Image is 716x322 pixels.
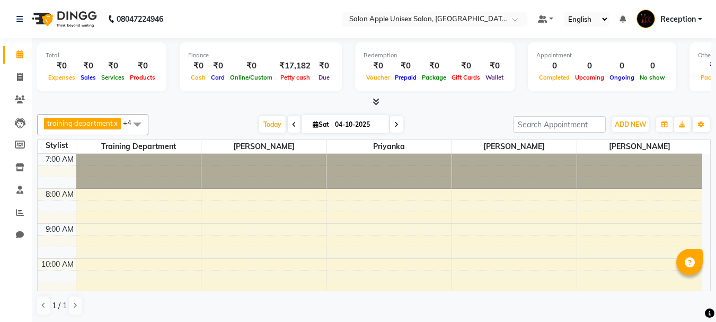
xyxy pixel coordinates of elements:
[78,60,99,72] div: ₹0
[188,74,208,81] span: Cash
[78,74,99,81] span: Sales
[483,60,506,72] div: ₹0
[208,74,227,81] span: Card
[364,51,506,60] div: Redemption
[43,154,76,165] div: 7:00 AM
[278,74,313,81] span: Petty cash
[637,10,655,28] img: Reception
[316,74,332,81] span: Due
[449,74,483,81] span: Gift Cards
[364,60,392,72] div: ₹0
[117,4,163,34] b: 08047224946
[332,117,385,133] input: 2025-10-04
[52,300,67,311] span: 1 / 1
[536,51,668,60] div: Appointment
[392,60,419,72] div: ₹0
[46,74,78,81] span: Expenses
[188,60,208,72] div: ₹0
[259,116,286,133] span: Today
[419,60,449,72] div: ₹0
[607,60,637,72] div: 0
[536,74,572,81] span: Completed
[612,117,649,132] button: ADD NEW
[637,74,668,81] span: No show
[127,60,158,72] div: ₹0
[419,74,449,81] span: Package
[452,140,577,153] span: [PERSON_NAME]
[615,120,646,128] span: ADD NEW
[227,74,275,81] span: Online/Custom
[127,74,158,81] span: Products
[47,119,113,127] span: training department
[607,74,637,81] span: Ongoing
[577,140,702,153] span: [PERSON_NAME]
[572,74,607,81] span: Upcoming
[113,119,118,127] a: x
[483,74,506,81] span: Wallet
[227,60,275,72] div: ₹0
[43,189,76,200] div: 8:00 AM
[326,140,451,153] span: priyanka
[364,74,392,81] span: Voucher
[660,14,696,25] span: Reception
[46,60,78,72] div: ₹0
[536,60,572,72] div: 0
[449,60,483,72] div: ₹0
[38,140,76,151] div: Stylist
[315,60,333,72] div: ₹0
[99,60,127,72] div: ₹0
[76,140,201,153] span: training department
[310,120,332,128] span: Sat
[188,51,333,60] div: Finance
[123,118,139,127] span: +4
[637,60,668,72] div: 0
[43,224,76,235] div: 9:00 AM
[27,4,100,34] img: logo
[39,259,76,270] div: 10:00 AM
[208,60,227,72] div: ₹0
[99,74,127,81] span: Services
[392,74,419,81] span: Prepaid
[513,116,606,133] input: Search Appointment
[46,51,158,60] div: Total
[201,140,326,153] span: [PERSON_NAME]
[275,60,315,72] div: ₹17,182
[572,60,607,72] div: 0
